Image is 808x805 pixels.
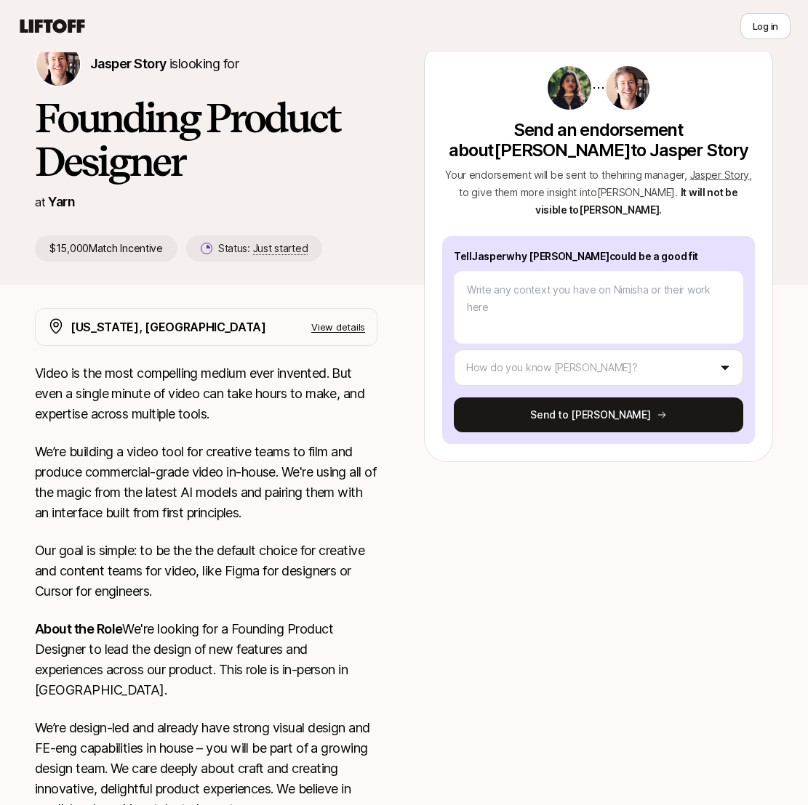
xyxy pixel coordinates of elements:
img: Jasper Story [36,42,80,86]
p: Our goal is simple: to be the the default choice for creative and content teams for video, like F... [35,541,377,602]
p: Status: [218,240,308,257]
p: View details [311,320,365,334]
p: $15,000 Match Incentive [35,235,177,262]
span: Jasper Story [90,56,167,71]
img: bb24b125_67ca_4bac_b8a0_902768276388.jpg [548,66,591,110]
p: is looking for [90,54,239,74]
p: Video is the most compelling medium ever invented. But even a single minute of video can take hou... [35,363,377,424]
button: Log in [740,13,791,39]
p: [US_STATE], [GEOGRAPHIC_DATA] [71,317,266,336]
p: Tell Jasper why [PERSON_NAME] could be a good fit [454,248,743,265]
p: at [35,193,45,211]
span: Your endorsement will be sent to the hiring manager , , to give them more insight into [PERSON_NA... [445,169,752,198]
img: Jasper Story [606,66,649,110]
p: We’re building a video tool for creative teams to film and produce commercial-grade video in-hous... [35,442,377,523]
a: Yarn [48,194,75,209]
button: Send to [PERSON_NAME] [454,397,743,432]
span: Just started [253,242,308,255]
p: We're looking for a Founding Product Designer to lead the design of new features and experiences ... [35,619,377,700]
span: Jasper Story [690,169,750,181]
strong: About the Role [35,621,122,636]
h1: Founding Product Designer [35,96,377,183]
p: Send an endorsement about [PERSON_NAME] to Jasper Story [442,120,755,161]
